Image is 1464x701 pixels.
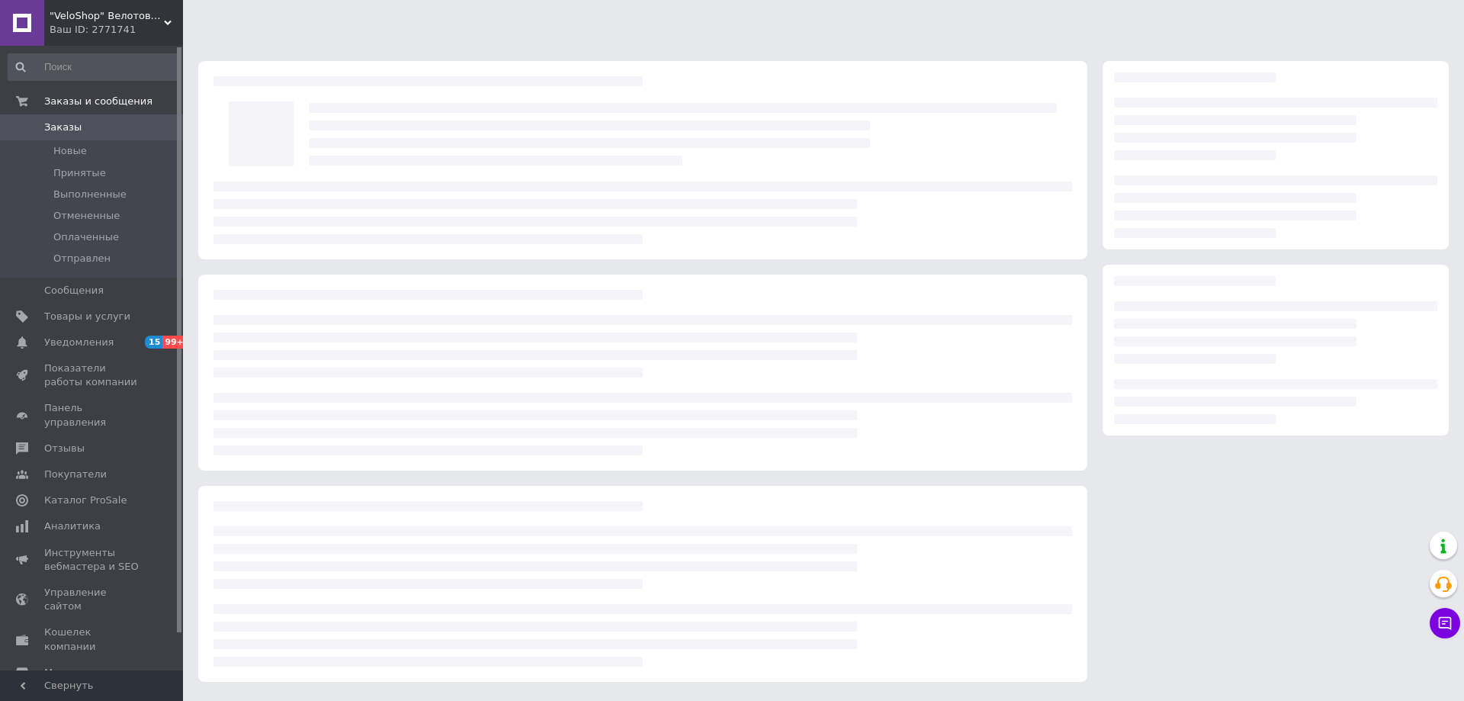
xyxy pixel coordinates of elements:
span: Уведомления [44,336,114,349]
div: Ваш ID: 2771741 [50,23,183,37]
span: Каталог ProSale [44,494,127,507]
span: Отзывы [44,442,85,455]
span: "VeloShop" Велотовары и активный отдых [50,9,164,23]
span: Товары и услуги [44,310,130,323]
span: Панель управления [44,401,141,429]
span: 15 [145,336,162,349]
span: Заказы и сообщения [44,95,152,108]
span: Покупатели [44,468,107,481]
span: Управление сайтом [44,586,141,613]
span: Аналитика [44,519,101,533]
span: Маркет [44,666,83,680]
span: Показатели работы компании [44,362,141,389]
span: Принятые [53,166,106,180]
span: 99+ [162,336,188,349]
span: Заказы [44,121,82,134]
span: Инструменты вебмастера и SEO [44,546,141,574]
span: Кошелек компании [44,625,141,653]
button: Чат с покупателем [1430,608,1460,638]
span: Оплаченные [53,230,119,244]
span: Выполненные [53,188,127,201]
span: Новые [53,144,87,158]
span: Сообщения [44,284,104,297]
span: Отмененные [53,209,120,223]
span: Отправлен [53,252,111,265]
input: Поиск [8,53,180,81]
